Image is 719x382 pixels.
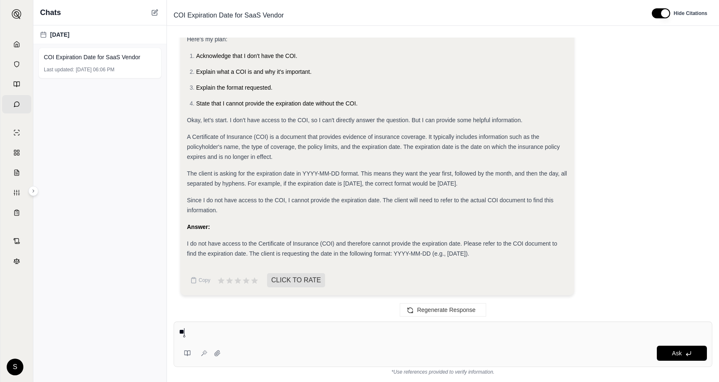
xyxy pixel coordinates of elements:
button: Regenerate Response [400,303,486,317]
a: Single Policy [2,123,31,142]
span: Here's my plan: [187,36,227,43]
div: *Use references provided to verify information. [174,367,712,375]
a: Coverage Table [2,204,31,222]
span: Acknowledge that I don't have the COI. [196,53,297,59]
a: Claim Coverage [2,163,31,182]
button: Expand sidebar [8,6,25,23]
span: Chats [40,7,61,18]
span: Since I do not have access to the COI, I cannot provide the expiration date. The client will need... [187,197,553,214]
button: Expand sidebar [28,186,38,196]
span: [DATE] 06:06 PM [76,66,114,73]
button: New Chat [150,8,160,18]
div: S [7,359,23,375]
a: Custom Report [2,183,31,202]
span: Copy [199,277,210,284]
span: CLICK TO RATE [267,273,325,287]
img: Expand sidebar [12,9,22,19]
span: Explain what a COI is and why it's important. [196,68,312,75]
a: Documents Vault [2,55,31,73]
div: Edit Title [170,9,642,22]
span: [DATE] [50,30,69,39]
a: Legal Search Engine [2,252,31,270]
span: Last updated: [44,66,74,73]
a: Prompt Library [2,75,31,93]
a: Contract Analysis [2,232,31,250]
span: Hide Citations [674,10,707,17]
span: The client is asking for the expiration date in YYYY-MM-DD format. This means they want the year ... [187,170,567,187]
span: Ask [672,350,681,357]
span: State that I cannot provide the expiration date without the COI. [196,100,358,107]
a: Chat [2,95,31,113]
span: Explain the format requested. [196,84,272,91]
strong: Answer: [187,224,210,230]
span: I do not have access to the Certificate of Insurance (COI) and therefore cannot provide the expir... [187,240,557,257]
span: COI Expiration Date for SaaS Vendor [44,53,140,61]
button: Copy [187,272,214,289]
a: Policy Comparisons [2,143,31,162]
span: A Certificate of Insurance (COI) is a document that provides evidence of insurance coverage. It t... [187,133,560,160]
a: Home [2,35,31,53]
span: Okay, let's start. I don't have access to the COI, so I can't directly answer the question. But I... [187,117,522,123]
span: COI Expiration Date for SaaS Vendor [170,9,287,22]
span: Regenerate Response [417,307,475,313]
button: Ask [657,346,707,361]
